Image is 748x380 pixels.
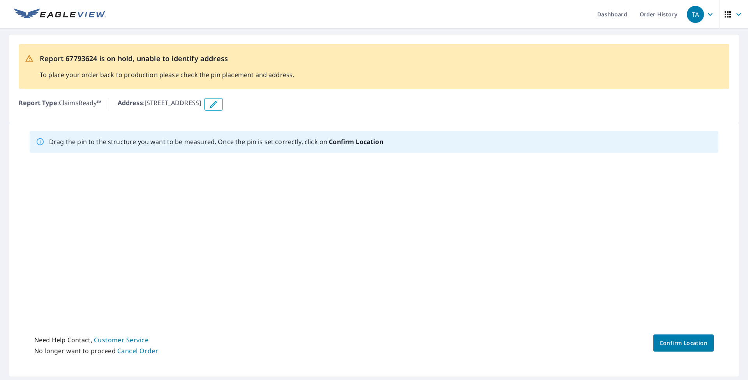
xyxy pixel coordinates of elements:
[49,137,383,146] p: Drag the pin to the structure you want to be measured. Once the pin is set correctly, click on
[653,334,714,352] button: Confirm Location
[118,98,201,111] p: : [STREET_ADDRESS]
[329,137,383,146] b: Confirm Location
[687,6,704,23] div: TA
[19,99,57,107] b: Report Type
[40,53,294,64] p: Report 67793624 is on hold, unable to identify address
[34,345,158,356] p: No longer want to proceed
[118,99,143,107] b: Address
[19,98,102,111] p: : ClaimsReady™
[117,345,159,356] button: Cancel Order
[14,9,106,20] img: EV Logo
[94,334,148,345] button: Customer Service
[40,70,294,79] p: To place your order back to production please check the pin placement and address.
[34,334,158,345] p: Need Help Contact,
[660,338,707,348] span: Confirm Location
